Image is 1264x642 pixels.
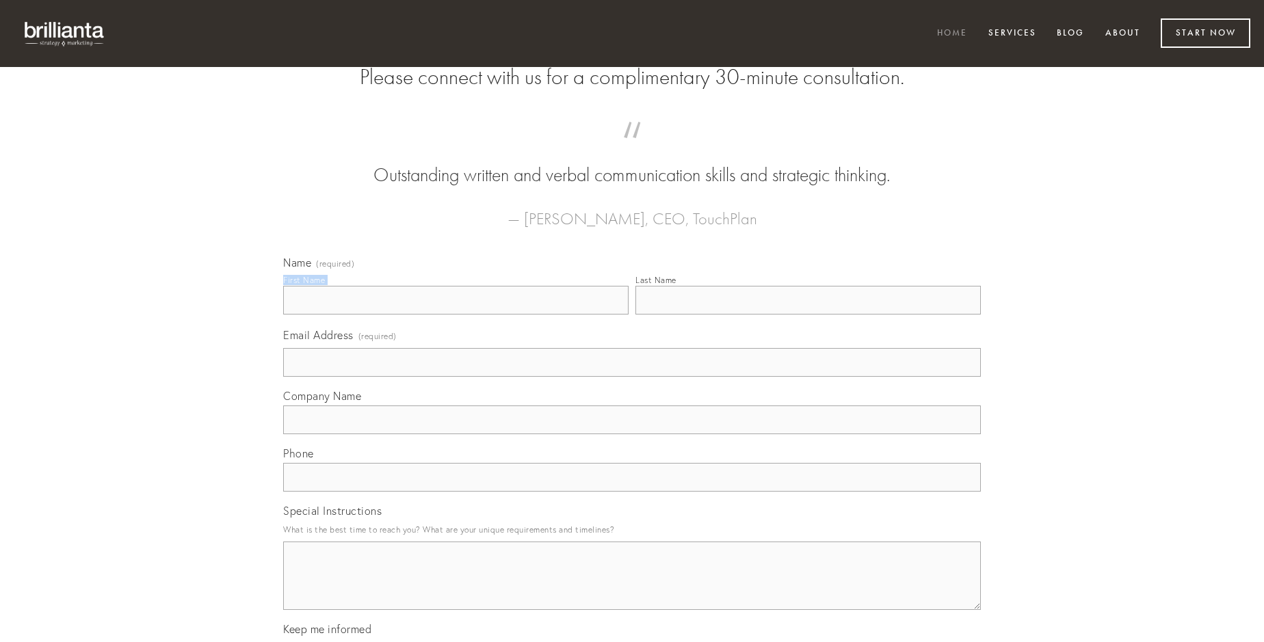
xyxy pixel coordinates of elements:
[635,275,676,285] div: Last Name
[1161,18,1250,48] a: Start Now
[305,135,959,189] blockquote: Outstanding written and verbal communication skills and strategic thinking.
[316,260,354,268] span: (required)
[283,622,371,636] span: Keep me informed
[305,135,959,162] span: “
[928,23,976,45] a: Home
[283,446,314,460] span: Phone
[283,275,325,285] div: First Name
[305,189,959,232] figcaption: — [PERSON_NAME], CEO, TouchPlan
[283,64,981,90] h2: Please connect with us for a complimentary 30-minute consultation.
[358,327,397,345] span: (required)
[1048,23,1093,45] a: Blog
[283,504,382,518] span: Special Instructions
[979,23,1045,45] a: Services
[14,14,116,53] img: brillianta - research, strategy, marketing
[283,520,981,539] p: What is the best time to reach you? What are your unique requirements and timelines?
[283,256,311,269] span: Name
[1096,23,1149,45] a: About
[283,389,361,403] span: Company Name
[283,328,354,342] span: Email Address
